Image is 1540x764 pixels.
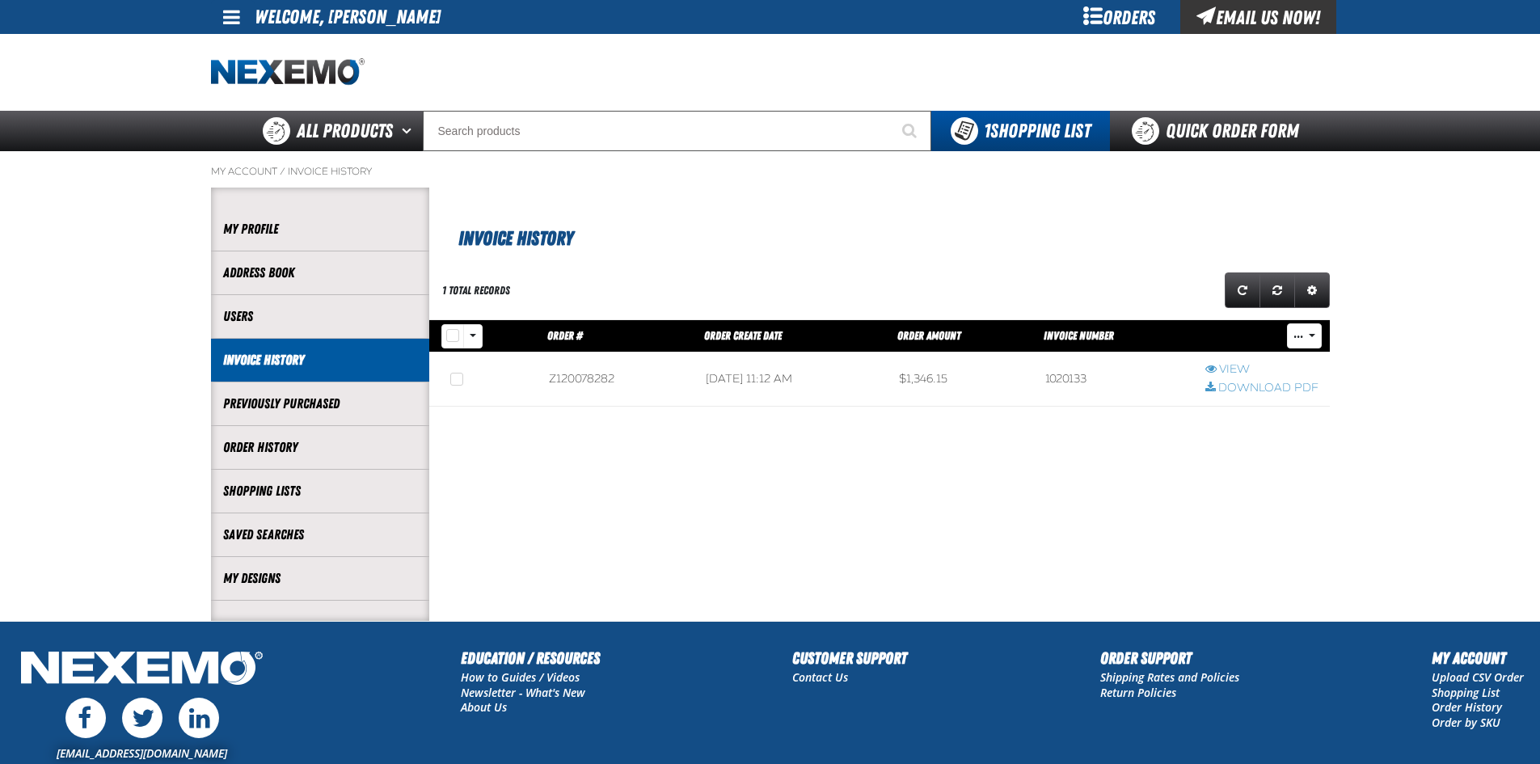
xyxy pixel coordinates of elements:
img: Nexemo Logo [16,646,268,694]
a: Address Book [223,264,417,282]
span: Shopping List [984,120,1091,142]
a: [EMAIL_ADDRESS][DOMAIN_NAME] [57,745,227,761]
h2: Order Support [1100,646,1239,670]
a: About Us [461,699,507,715]
a: Order Create Date [704,329,782,342]
a: Shopping Lists [223,482,417,500]
button: Start Searching [891,111,931,151]
td: 1020133 [1034,352,1193,407]
a: Saved Searches [223,526,417,544]
a: Expand or Collapse Grid Settings [1294,272,1330,308]
a: Return Policies [1100,685,1176,700]
a: How to Guides / Videos [461,669,580,685]
input: Search [423,111,931,151]
a: Order by SKU [1432,715,1500,730]
span: / [280,165,285,178]
a: Contact Us [792,669,848,685]
div: 1 total records [442,283,510,298]
h2: Education / Resources [461,646,600,670]
a: Order History [223,438,417,457]
a: Quick Order Form [1110,111,1329,151]
span: ... [1293,332,1303,342]
td: $1,346.15 [888,352,1034,407]
a: Refresh grid action [1225,272,1260,308]
a: Invoice History [223,351,417,369]
h2: Customer Support [792,646,907,670]
a: Download PDF row action [1205,381,1318,396]
span: Invoice History [458,227,573,250]
a: Shipping Rates and Policies [1100,669,1239,685]
th: Row actions [1194,320,1330,352]
button: Open All Products pages [396,111,423,151]
a: Shopping List [1432,685,1500,700]
button: Mass Actions [1287,323,1322,348]
strong: 1 [984,120,990,142]
img: Nexemo logo [211,58,365,87]
a: My Account [211,165,277,178]
h2: My Account [1432,646,1524,670]
a: Home [211,58,365,87]
a: Reset grid action [1259,272,1295,308]
td: Z120078282 [538,352,694,407]
td: [DATE] 11:12 AM [694,352,888,407]
a: Users [223,307,417,326]
a: Upload CSV Order [1432,669,1524,685]
span: All Products [297,116,393,146]
a: Invoice Number [1044,329,1114,342]
a: Order # [547,329,583,342]
a: Previously Purchased [223,395,417,413]
a: Newsletter - What's New [461,685,585,700]
button: Rows selection options [463,324,483,348]
a: My Profile [223,220,417,238]
a: My Designs [223,569,417,588]
a: Order History [1432,699,1502,715]
nav: Breadcrumbs [211,165,1330,178]
a: Invoice History [288,165,372,178]
a: Order Amount [897,329,960,342]
button: You have 1 Shopping List. Open to view details [931,111,1110,151]
a: View row action [1205,362,1318,378]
